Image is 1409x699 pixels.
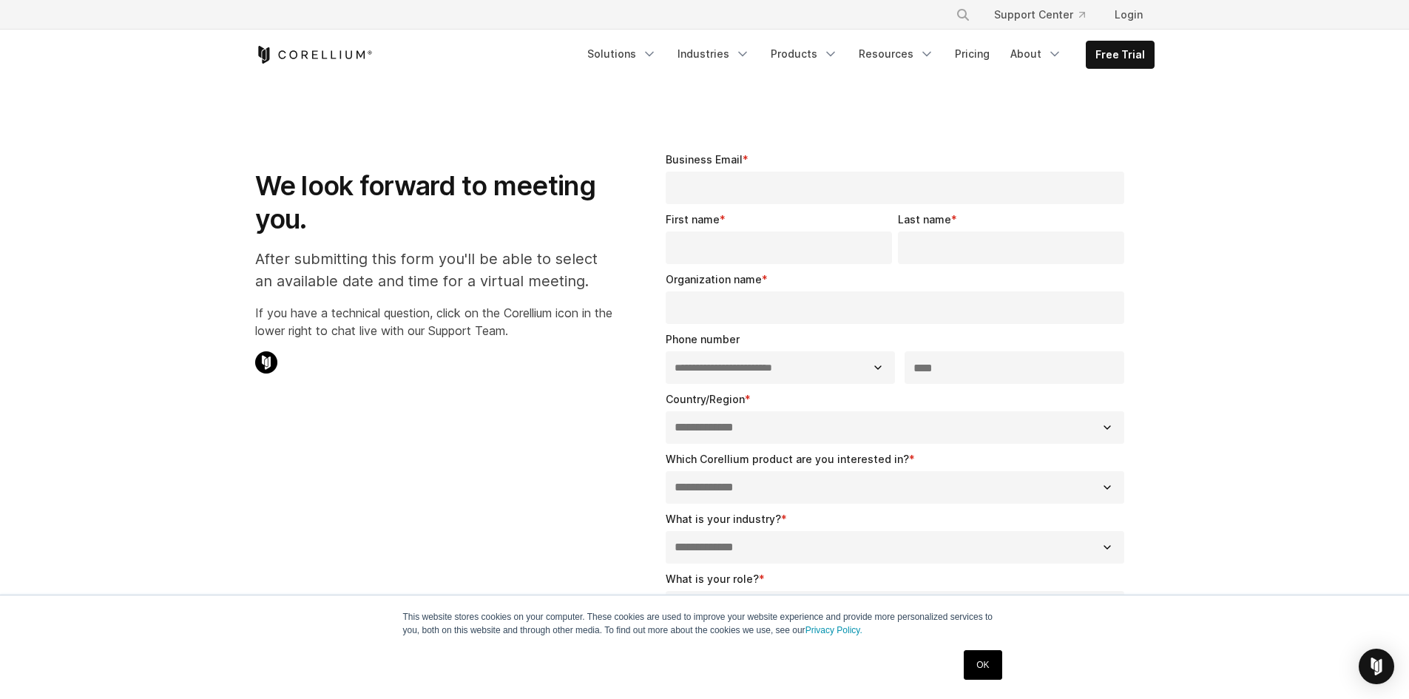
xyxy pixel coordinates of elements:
[666,333,740,345] span: Phone number
[578,41,1155,69] div: Navigation Menu
[805,625,862,635] a: Privacy Policy.
[938,1,1155,28] div: Navigation Menu
[950,1,976,28] button: Search
[982,1,1097,28] a: Support Center
[762,41,847,67] a: Products
[946,41,999,67] a: Pricing
[666,153,743,166] span: Business Email
[666,213,720,226] span: First name
[850,41,943,67] a: Resources
[669,41,759,67] a: Industries
[898,213,951,226] span: Last name
[964,650,1001,680] a: OK
[255,304,612,340] p: If you have a technical question, click on the Corellium icon in the lower right to chat live wit...
[255,248,612,292] p: After submitting this form you'll be able to select an available date and time for a virtual meet...
[1359,649,1394,684] div: Open Intercom Messenger
[666,573,759,585] span: What is your role?
[1087,41,1154,68] a: Free Trial
[255,169,612,236] h1: We look forward to meeting you.
[666,393,745,405] span: Country/Region
[666,273,762,286] span: Organization name
[1103,1,1155,28] a: Login
[666,513,781,525] span: What is your industry?
[578,41,666,67] a: Solutions
[255,351,277,374] img: Corellium Chat Icon
[1001,41,1071,67] a: About
[666,453,909,465] span: Which Corellium product are you interested in?
[403,610,1007,637] p: This website stores cookies on your computer. These cookies are used to improve your website expe...
[255,46,373,64] a: Corellium Home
